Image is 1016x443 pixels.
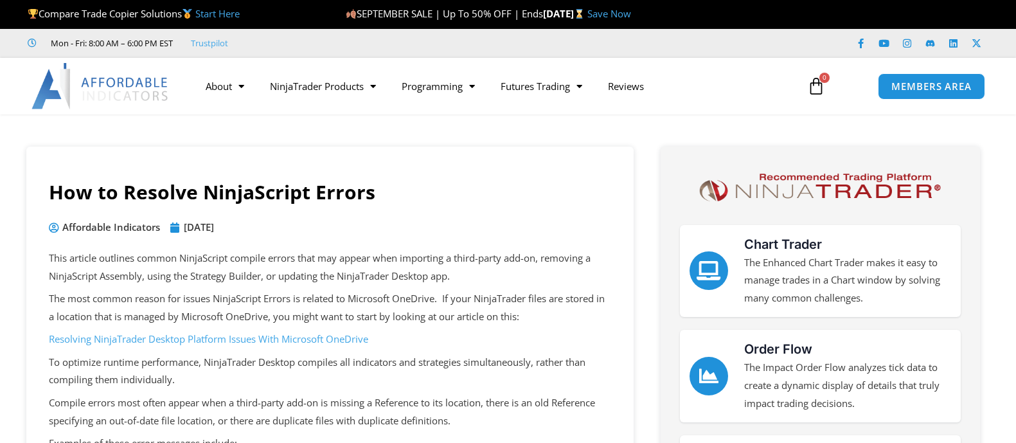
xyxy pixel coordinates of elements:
[195,7,240,20] a: Start Here
[49,249,611,285] p: This article outlines common NinjaScript compile errors that may appear when importing a third-pa...
[595,71,657,101] a: Reviews
[744,359,951,413] p: The Impact Order Flow analyzes tick data to create a dynamic display of details that truly impact...
[28,7,240,20] span: Compare Trade Copier Solutions
[575,9,584,19] img: ⌛
[28,9,38,19] img: 🏆
[193,71,792,101] nav: Menu
[488,71,595,101] a: Futures Trading
[49,354,611,390] p: To optimize runtime performance, NinjaTrader Desktop compiles all indicators and strategies simul...
[878,73,985,100] a: MEMBERS AREA
[48,35,173,51] span: Mon - Fri: 8:00 AM – 6:00 PM EST
[193,71,257,101] a: About
[788,68,844,105] a: 0
[49,179,611,206] h1: How to Resolve NinjaScript Errors
[693,169,946,206] img: NinjaTrader Logo | Affordable Indicators – NinjaTrader
[690,251,728,290] a: Chart Trader
[346,9,356,19] img: 🍂
[191,37,228,49] a: Trustpilot
[744,237,822,252] a: Chart Trader
[49,394,611,430] p: Compile errors most often appear when a third-party add-on is missing a Reference to its location...
[744,254,951,308] p: The Enhanced Chart Trader makes it easy to manage trades in a Chart window by solving many common...
[49,332,368,345] a: Resolving NinjaTrader Desktop Platform Issues With Microsoft OneDrive
[819,73,830,83] span: 0
[59,219,160,237] span: Affordable Indicators
[891,82,972,91] span: MEMBERS AREA
[744,341,812,357] a: Order Flow
[49,290,611,326] p: The most common reason for issues NinjaScript Errors is related to Microsoft OneDrive. If your Ni...
[587,7,631,20] a: Save Now
[346,7,543,20] span: SEPTEMBER SALE | Up To 50% OFF | Ends
[543,7,587,20] strong: [DATE]
[183,9,192,19] img: 🥇
[389,71,488,101] a: Programming
[257,71,389,101] a: NinjaTrader Products
[31,63,170,109] img: LogoAI | Affordable Indicators – NinjaTrader
[184,221,214,233] time: [DATE]
[690,357,728,395] a: Order Flow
